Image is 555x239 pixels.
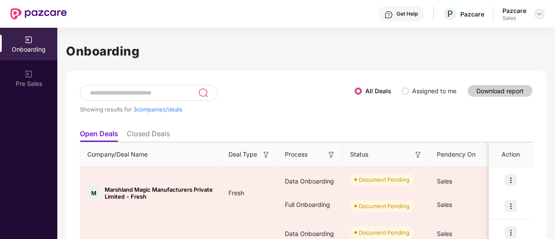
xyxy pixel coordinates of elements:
[278,170,343,193] div: Data Onboarding
[447,9,453,19] span: P
[80,106,355,113] div: Showing results for
[489,143,532,167] th: Action
[437,201,452,208] span: Sales
[80,143,221,167] th: Company/Deal Name
[437,230,452,237] span: Sales
[278,193,343,216] div: Full Onboarding
[502,15,526,22] div: Sales
[505,226,517,239] img: icon
[536,10,543,17] img: svg+xml;base64,PHN2ZyBpZD0iRHJvcGRvd24tMzJ4MzIiIHhtbG5zPSJodHRwOi8vd3d3LnczLm9yZy8yMDAwL3N2ZyIgd2...
[24,36,33,44] img: svg+xml;base64,PHN2ZyB3aWR0aD0iMjAiIGhlaWdodD0iMjAiIHZpZXdCb3g9IjAgMCAyMCAyMCIgZmlsbD0ibm9uZSIgeG...
[359,175,410,184] div: Document Pending
[10,8,67,20] img: New Pazcare Logo
[365,87,391,95] label: All Deals
[228,150,257,159] span: Deal Type
[105,186,215,200] span: Marshland Magic Manufacturers Private Limited - Fresh
[198,88,208,98] img: svg+xml;base64,PHN2ZyB3aWR0aD0iMjQiIGhlaWdodD0iMjUiIHZpZXdCb3g9IjAgMCAyNCAyNSIgZmlsbD0ibm9uZSIgeG...
[505,200,517,212] img: icon
[460,10,484,18] div: Pazcare
[384,10,393,19] img: svg+xml;base64,PHN2ZyBpZD0iSGVscC0zMngzMiIgeG1sbnM9Imh0dHA6Ly93d3cudzMub3JnLzIwMDAvc3ZnIiB3aWR0aD...
[414,151,423,159] img: svg+xml;base64,PHN2ZyB3aWR0aD0iMTYiIGhlaWdodD0iMTYiIHZpZXdCb3g9IjAgMCAxNiAxNiIgZmlsbD0ibm9uZSIgeG...
[66,42,546,61] h1: Onboarding
[437,150,476,159] span: Pendency On
[262,151,271,159] img: svg+xml;base64,PHN2ZyB3aWR0aD0iMTYiIGhlaWdodD0iMTYiIHZpZXdCb3g9IjAgMCAxNiAxNiIgZmlsbD0ibm9uZSIgeG...
[80,129,118,142] li: Open Deals
[127,129,170,142] li: Closed Deals
[359,228,410,237] div: Document Pending
[505,174,517,186] img: icon
[412,87,456,95] label: Assigned to me
[468,85,532,97] button: Download report
[437,177,452,185] span: Sales
[24,70,33,79] img: svg+xml;base64,PHN2ZyB3aWR0aD0iMjAiIGhlaWdodD0iMjAiIHZpZXdCb3g9IjAgMCAyMCAyMCIgZmlsbD0ibm9uZSIgeG...
[133,106,182,113] span: 3 companies/deals
[327,151,336,159] img: svg+xml;base64,PHN2ZyB3aWR0aD0iMTYiIGhlaWdodD0iMTYiIHZpZXdCb3g9IjAgMCAxNiAxNiIgZmlsbD0ibm9uZSIgeG...
[221,189,251,196] span: Fresh
[285,150,307,159] span: Process
[396,10,418,17] div: Get Help
[87,187,100,200] div: M
[502,7,526,15] div: Pazcare
[359,202,410,210] div: Document Pending
[350,150,368,159] span: Status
